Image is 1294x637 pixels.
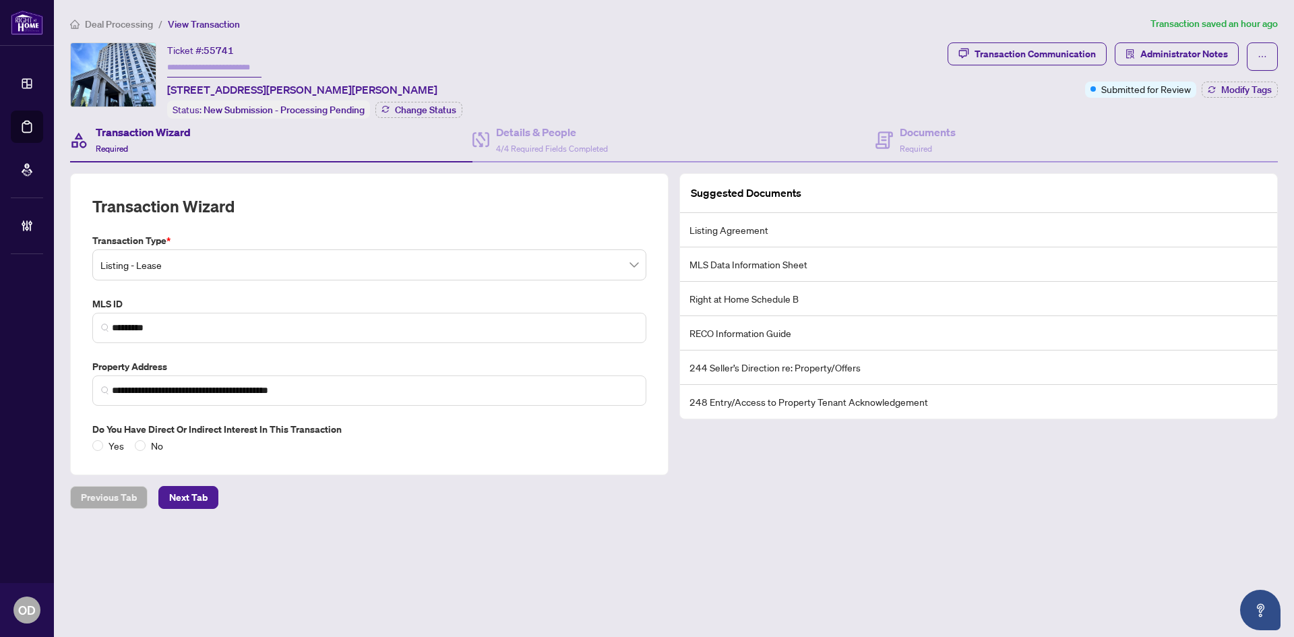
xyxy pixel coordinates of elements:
[680,385,1277,419] li: 248 Entry/Access to Property Tenant Acknowledgement
[204,44,234,57] span: 55741
[167,100,370,119] div: Status:
[70,486,148,509] button: Previous Tab
[1101,82,1191,96] span: Submitted for Review
[680,316,1277,351] li: RECO Information Guide
[167,42,234,58] div: Ticket #:
[169,487,208,508] span: Next Tab
[158,16,162,32] li: /
[168,18,240,30] span: View Transaction
[1115,42,1239,65] button: Administrator Notes
[85,18,153,30] span: Deal Processing
[101,324,109,332] img: search_icon
[92,233,646,248] label: Transaction Type
[92,297,646,311] label: MLS ID
[496,144,608,154] span: 4/4 Required Fields Completed
[96,144,128,154] span: Required
[146,438,168,453] span: No
[103,438,129,453] span: Yes
[975,43,1096,65] div: Transaction Communication
[96,124,191,140] h4: Transaction Wizard
[680,247,1277,282] li: MLS Data Information Sheet
[691,185,801,202] article: Suggested Documents
[167,82,437,98] span: [STREET_ADDRESS][PERSON_NAME][PERSON_NAME]
[1221,85,1272,94] span: Modify Tags
[204,104,365,116] span: New Submission - Processing Pending
[680,213,1277,247] li: Listing Agreement
[70,20,80,29] span: home
[1240,590,1281,630] button: Open asap
[1202,82,1278,98] button: Modify Tags
[1140,43,1228,65] span: Administrator Notes
[680,351,1277,385] li: 244 Seller’s Direction re: Property/Offers
[496,124,608,140] h4: Details & People
[158,486,218,509] button: Next Tab
[101,386,109,394] img: search_icon
[680,282,1277,316] li: Right at Home Schedule B
[92,422,646,437] label: Do you have direct or indirect interest in this transaction
[71,43,156,107] img: IMG-N12440523_1.jpg
[18,601,36,619] span: OD
[948,42,1107,65] button: Transaction Communication
[11,10,43,35] img: logo
[1258,52,1267,61] span: ellipsis
[100,252,638,278] span: Listing - Lease
[1126,49,1135,59] span: solution
[900,124,956,140] h4: Documents
[92,195,235,217] h2: Transaction Wizard
[375,102,462,118] button: Change Status
[92,359,646,374] label: Property Address
[1150,16,1278,32] article: Transaction saved an hour ago
[900,144,932,154] span: Required
[395,105,456,115] span: Change Status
